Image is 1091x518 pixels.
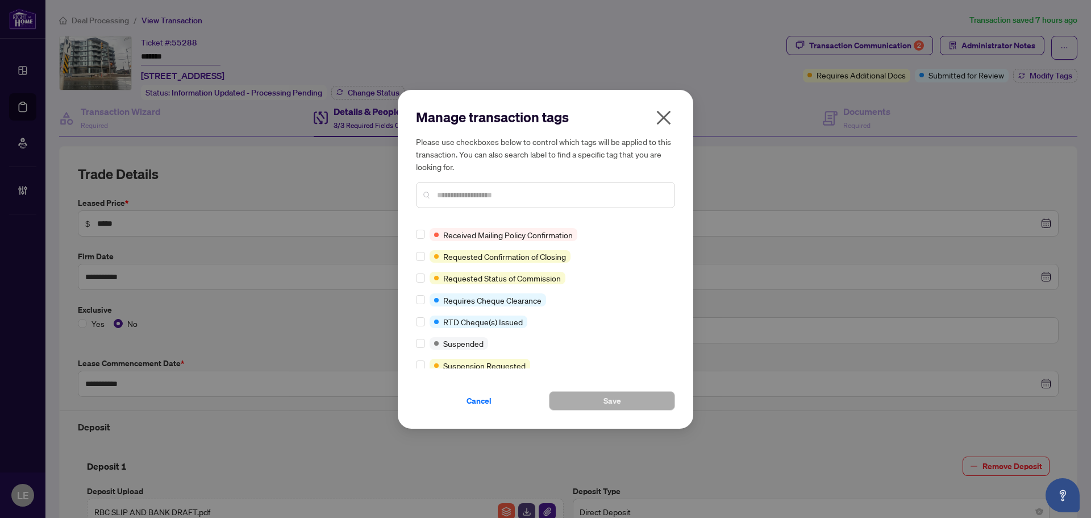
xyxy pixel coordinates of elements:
span: Suspended [443,337,484,350]
button: Save [549,391,675,411]
button: Cancel [416,391,542,411]
button: Open asap [1046,478,1080,512]
span: Suspension Requested [443,359,526,372]
span: Requested Status of Commission [443,272,561,284]
span: Requires Cheque Clearance [443,294,542,306]
h5: Please use checkboxes below to control which tags will be applied to this transaction. You can al... [416,135,675,173]
span: RTD Cheque(s) Issued [443,316,523,328]
span: Cancel [467,392,492,410]
span: Received Mailing Policy Confirmation [443,229,573,241]
h2: Manage transaction tags [416,108,675,126]
span: Requested Confirmation of Closing [443,250,566,263]
span: close [655,109,673,127]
